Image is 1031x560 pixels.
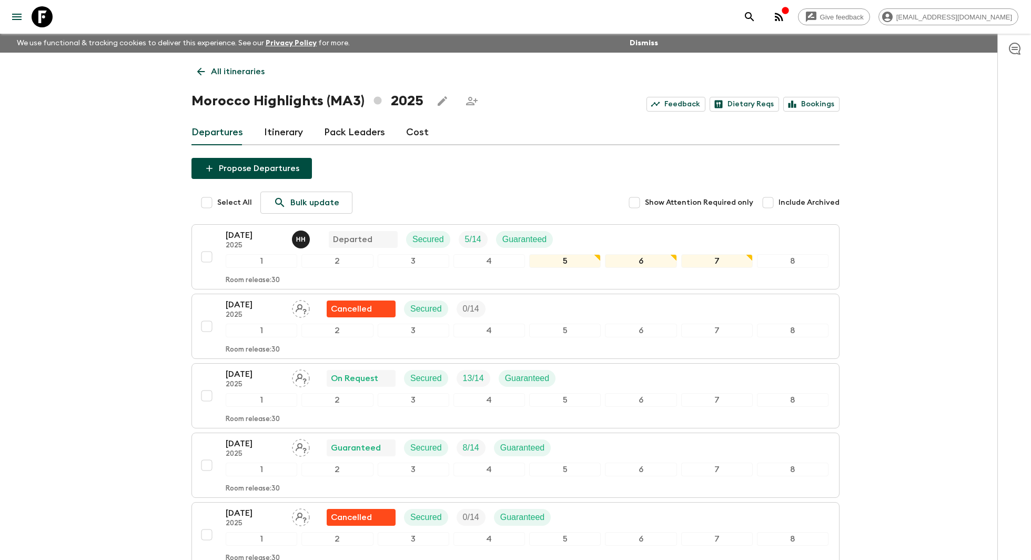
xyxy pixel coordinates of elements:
div: 4 [453,393,525,407]
div: 3 [378,324,449,337]
span: Assign pack leader [292,512,310,520]
a: Feedback [646,97,705,112]
p: Secured [410,372,442,385]
div: 6 [605,463,676,476]
p: Room release: 30 [226,415,280,424]
button: search adventures [739,6,760,27]
p: [DATE] [226,368,284,381]
div: 8 [757,393,828,407]
p: Guaranteed [500,442,545,454]
div: Secured [404,301,448,317]
p: Departed [333,233,372,246]
span: Show Attention Required only [645,197,753,208]
p: Cancelled [331,511,372,524]
div: 6 [605,532,676,546]
p: [DATE] [226,298,284,311]
div: 2 [301,393,373,407]
div: 5 [529,324,601,337]
p: Guaranteed [505,372,550,385]
div: 1 [226,324,297,337]
p: Guaranteed [331,442,381,454]
p: 2025 [226,242,284,250]
p: [DATE] [226,437,284,450]
div: 1 [226,463,297,476]
div: Secured [404,509,448,526]
p: 5 / 14 [465,233,481,246]
div: 3 [378,532,449,546]
p: 0 / 14 [463,511,479,524]
a: Dietary Reqs [710,97,779,112]
p: On Request [331,372,378,385]
div: Flash Pack cancellation [327,509,396,526]
span: Assign pack leader [292,303,310,312]
p: Cancelled [331,303,372,315]
a: All itineraries [191,61,270,82]
div: 4 [453,463,525,476]
div: Trip Fill [457,439,486,456]
button: Edit this itinerary [432,91,453,112]
a: Give feedback [798,8,870,25]
div: 8 [757,324,828,337]
div: 8 [757,532,828,546]
div: Trip Fill [457,509,486,526]
a: Bulk update [260,192,352,214]
a: Itinerary [264,120,303,145]
p: [DATE] [226,507,284,519]
button: Propose Departures [191,158,312,179]
p: Room release: 30 [226,485,280,493]
div: 2 [301,532,373,546]
button: [DATE]2025Assign pack leaderFlash Pack cancellationSecuredTrip Fill12345678Room release:30 [191,294,840,359]
span: Include Archived [779,197,840,208]
p: [DATE] [226,229,284,242]
a: Cost [406,120,429,145]
p: 2025 [226,519,284,528]
div: [EMAIL_ADDRESS][DOMAIN_NAME] [878,8,1018,25]
button: menu [6,6,27,27]
div: 7 [681,463,753,476]
p: Secured [412,233,444,246]
p: Secured [410,442,442,454]
p: 13 / 14 [463,372,484,385]
div: 8 [757,254,828,268]
div: Secured [404,370,448,387]
button: [DATE]2025Assign pack leaderOn RequestSecuredTrip FillGuaranteed12345678Room release:30 [191,363,840,428]
div: 7 [681,324,753,337]
p: Room release: 30 [226,276,280,285]
div: 1 [226,393,297,407]
a: Pack Leaders [324,120,385,145]
div: 2 [301,324,373,337]
div: Trip Fill [457,370,490,387]
div: 6 [605,393,676,407]
p: We use functional & tracking cookies to deliver this experience. See our for more. [13,34,354,53]
div: 5 [529,532,601,546]
p: Bulk update [290,196,339,209]
div: 1 [226,254,297,268]
button: [DATE]2025Hicham HadidaDepartedSecuredTrip FillGuaranteed12345678Room release:30 [191,224,840,289]
p: 2025 [226,311,284,319]
div: Secured [404,439,448,456]
div: 3 [378,463,449,476]
p: Guaranteed [500,511,545,524]
div: 4 [453,532,525,546]
div: 2 [301,254,373,268]
p: 8 / 14 [463,442,479,454]
div: 5 [529,254,601,268]
div: 6 [605,324,676,337]
span: Assign pack leader [292,442,310,451]
span: Assign pack leader [292,373,310,381]
a: Bookings [783,97,840,112]
h1: Morocco Highlights (MA3) 2025 [191,91,423,112]
span: [EMAIL_ADDRESS][DOMAIN_NAME] [891,13,1018,21]
p: 2025 [226,381,284,389]
div: Trip Fill [459,231,488,248]
p: Secured [410,511,442,524]
span: Share this itinerary [461,91,482,112]
div: 5 [529,463,601,476]
div: 4 [453,324,525,337]
span: Select All [217,197,252,208]
div: 3 [378,254,449,268]
div: Trip Fill [457,301,486,317]
a: Departures [191,120,243,145]
div: 2 [301,463,373,476]
span: Give feedback [814,13,870,21]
